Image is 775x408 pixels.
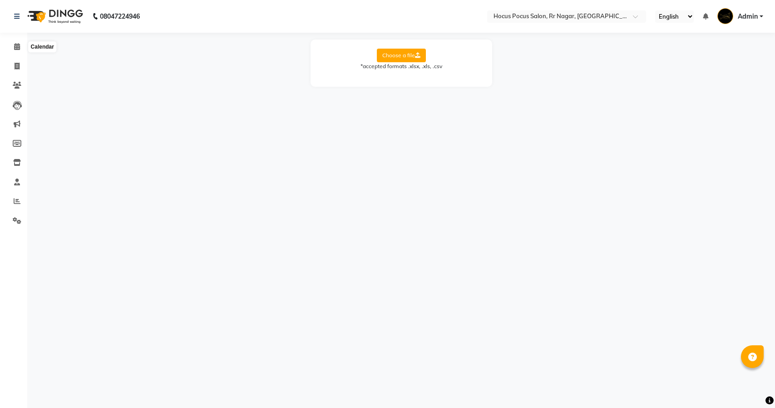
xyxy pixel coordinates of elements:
[737,372,766,399] iframe: chat widget
[29,42,56,53] div: Calendar
[100,4,140,29] b: 08047224946
[23,4,85,29] img: logo
[320,62,483,70] div: *accepted formats .xlsx, .xls, .csv
[738,12,758,21] span: Admin
[717,8,733,24] img: Admin
[377,49,426,62] label: Choose a file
